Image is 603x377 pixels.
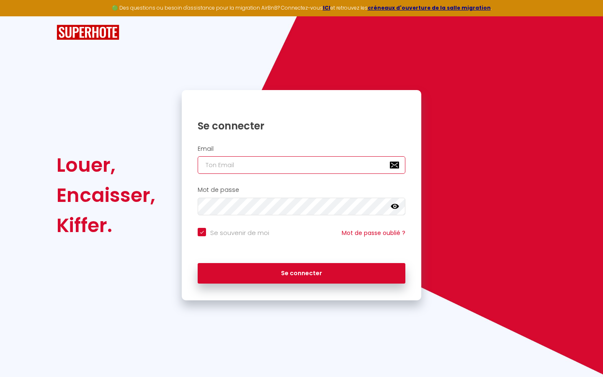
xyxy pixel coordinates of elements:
[198,186,405,194] h2: Mot de passe
[342,229,405,237] a: Mot de passe oublié ?
[198,119,405,132] h1: Se connecter
[198,156,405,174] input: Ton Email
[198,263,405,284] button: Se connecter
[57,25,119,40] img: SuperHote logo
[198,145,405,152] h2: Email
[323,4,330,11] a: ICI
[57,150,155,180] div: Louer,
[57,210,155,240] div: Kiffer.
[7,3,32,28] button: Ouvrir le widget de chat LiveChat
[368,4,491,11] a: créneaux d'ouverture de la salle migration
[57,180,155,210] div: Encaisser,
